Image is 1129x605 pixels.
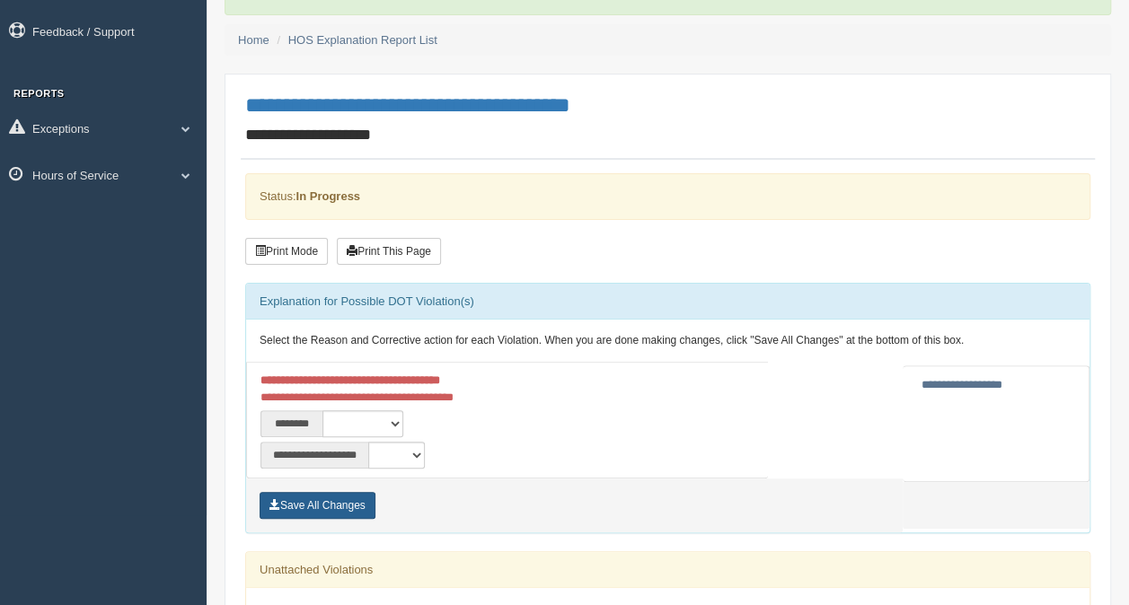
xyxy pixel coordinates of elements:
a: HOS Explanation Report List [288,33,437,47]
button: Print This Page [337,238,441,265]
strong: In Progress [295,189,360,203]
div: Unattached Violations [246,552,1089,588]
button: Save [260,492,375,519]
button: Print Mode [245,238,328,265]
a: Home [238,33,269,47]
div: Select the Reason and Corrective action for each Violation. When you are done making changes, cli... [246,320,1089,363]
div: Explanation for Possible DOT Violation(s) [246,284,1089,320]
div: Status: [245,173,1090,219]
